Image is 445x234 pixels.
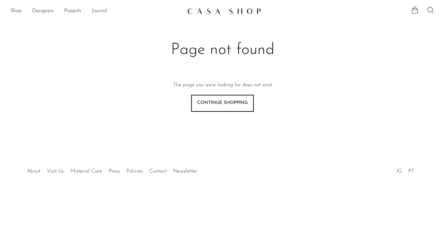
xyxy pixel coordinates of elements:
[10,6,182,17] ul: NEW HEADER MENU
[408,169,414,174] a: PT
[173,81,272,90] p: The page you were looking for does not exist
[10,7,22,15] a: Shop
[92,7,107,15] a: Journal
[397,169,402,174] a: IG
[126,169,143,174] a: Policies
[119,40,327,60] h1: Page not found
[24,163,200,176] ul: Quick links
[10,6,182,17] nav: Desktop navigation
[47,169,64,174] a: Visit Us
[64,7,81,15] a: Projects
[109,169,120,174] a: Press
[70,169,102,174] a: Material Care
[191,95,254,112] a: Continue shopping
[149,169,167,174] a: Contact
[27,169,40,174] a: About
[32,7,54,15] a: Designers
[393,163,417,176] ul: Social Medias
